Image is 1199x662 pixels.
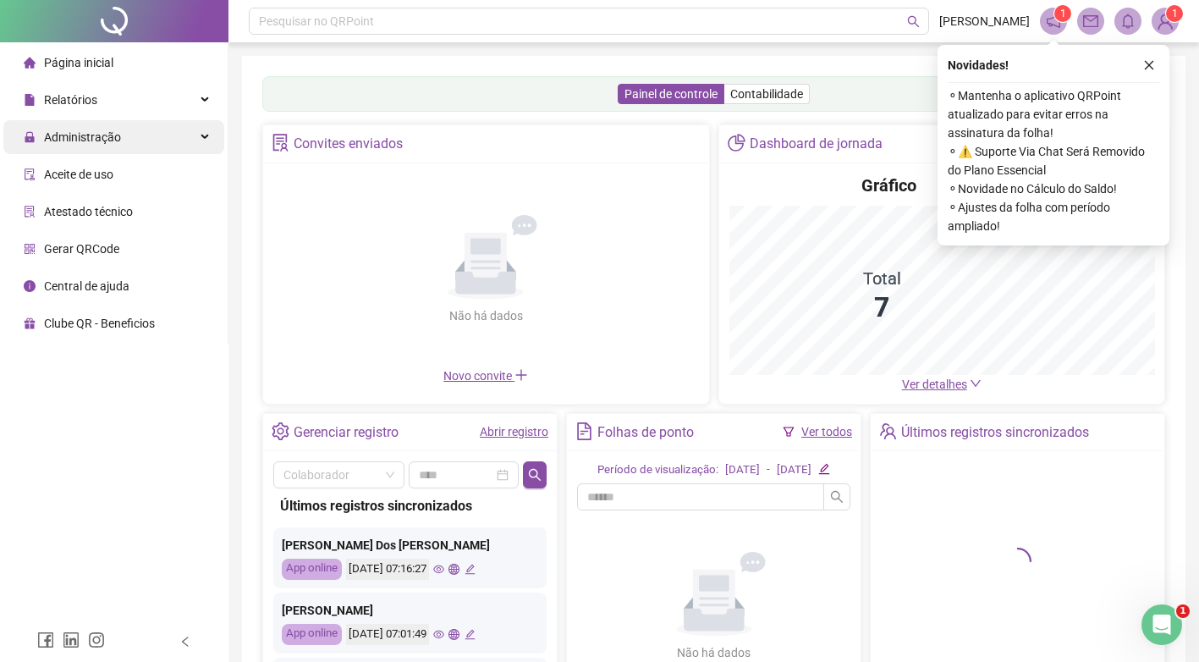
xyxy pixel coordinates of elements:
[433,629,444,640] span: eye
[1152,8,1178,34] img: 72416
[294,130,403,158] div: Convites enviados
[44,130,121,144] span: Administração
[948,86,1159,142] span: ⚬ Mantenha o aplicativo QRPoint atualizado para evitar erros na assinatura da folha!
[514,368,528,382] span: plus
[448,564,459,575] span: global
[44,279,129,293] span: Central de ajuda
[818,463,829,474] span: edit
[1060,8,1066,19] span: 1
[1054,5,1071,22] sup: 1
[948,56,1009,74] span: Novidades !
[948,142,1159,179] span: ⚬ ⚠️ Suporte Via Chat Será Removido do Plano Essencial
[939,12,1030,30] span: [PERSON_NAME]
[1176,604,1190,618] span: 1
[948,198,1159,235] span: ⚬ Ajustes da folha com período ampliado!
[282,601,538,620] div: [PERSON_NAME]
[24,243,36,255] span: qrcode
[24,131,36,143] span: lock
[282,536,538,554] div: [PERSON_NAME] Dos [PERSON_NAME]
[901,418,1089,447] div: Últimos registros sincronizados
[575,422,593,440] span: file-text
[44,56,113,69] span: Página inicial
[1120,14,1136,29] span: bell
[44,168,113,181] span: Aceite de uso
[433,564,444,575] span: eye
[37,632,54,648] span: facebook
[44,93,97,107] span: Relatórios
[970,378,982,389] span: down
[448,629,459,640] span: global
[597,461,718,479] div: Período de visualização:
[801,425,852,439] a: Ver todos
[783,426,795,438] span: filter
[88,632,105,648] span: instagram
[24,57,36,69] span: home
[294,418,399,447] div: Gerenciar registro
[63,632,80,648] span: linkedin
[179,636,191,648] span: left
[624,87,718,101] span: Painel de controle
[44,242,119,256] span: Gerar QRCode
[728,134,745,152] span: pie-chart
[879,422,897,440] span: team
[443,369,528,383] span: Novo convite
[24,317,36,329] span: gift
[730,87,803,101] span: Contabilidade
[24,206,36,218] span: solution
[1143,59,1155,71] span: close
[346,559,429,580] div: [DATE] 07:16:27
[24,94,36,106] span: file
[902,378,967,391] span: Ver detalhes
[1172,8,1178,19] span: 1
[1141,604,1182,645] iframe: Intercom live chat
[1002,545,1034,577] span: loading
[1046,14,1061,29] span: notification
[861,174,916,197] h4: Gráfico
[282,624,342,645] div: App online
[902,378,982,391] a: Ver detalhes down
[1083,14,1098,29] span: mail
[24,280,36,292] span: info-circle
[346,624,429,645] div: [DATE] 07:01:49
[597,418,694,447] div: Folhas de ponto
[907,15,920,28] span: search
[465,629,476,640] span: edit
[44,205,133,218] span: Atestado técnico
[528,468,542,482] span: search
[948,179,1159,198] span: ⚬ Novidade no Cálculo do Saldo!
[636,643,792,662] div: Não há dados
[282,559,342,580] div: App online
[465,564,476,575] span: edit
[750,130,883,158] div: Dashboard de jornada
[480,425,548,439] a: Abrir registro
[1166,5,1183,22] sup: Atualize o seu contato no menu Meus Dados
[408,306,564,325] div: Não há dados
[767,461,770,479] div: -
[272,422,289,440] span: setting
[44,317,155,330] span: Clube QR - Beneficios
[830,490,844,504] span: search
[725,461,760,479] div: [DATE]
[272,134,289,152] span: solution
[280,495,540,516] div: Últimos registros sincronizados
[24,168,36,180] span: audit
[777,461,811,479] div: [DATE]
